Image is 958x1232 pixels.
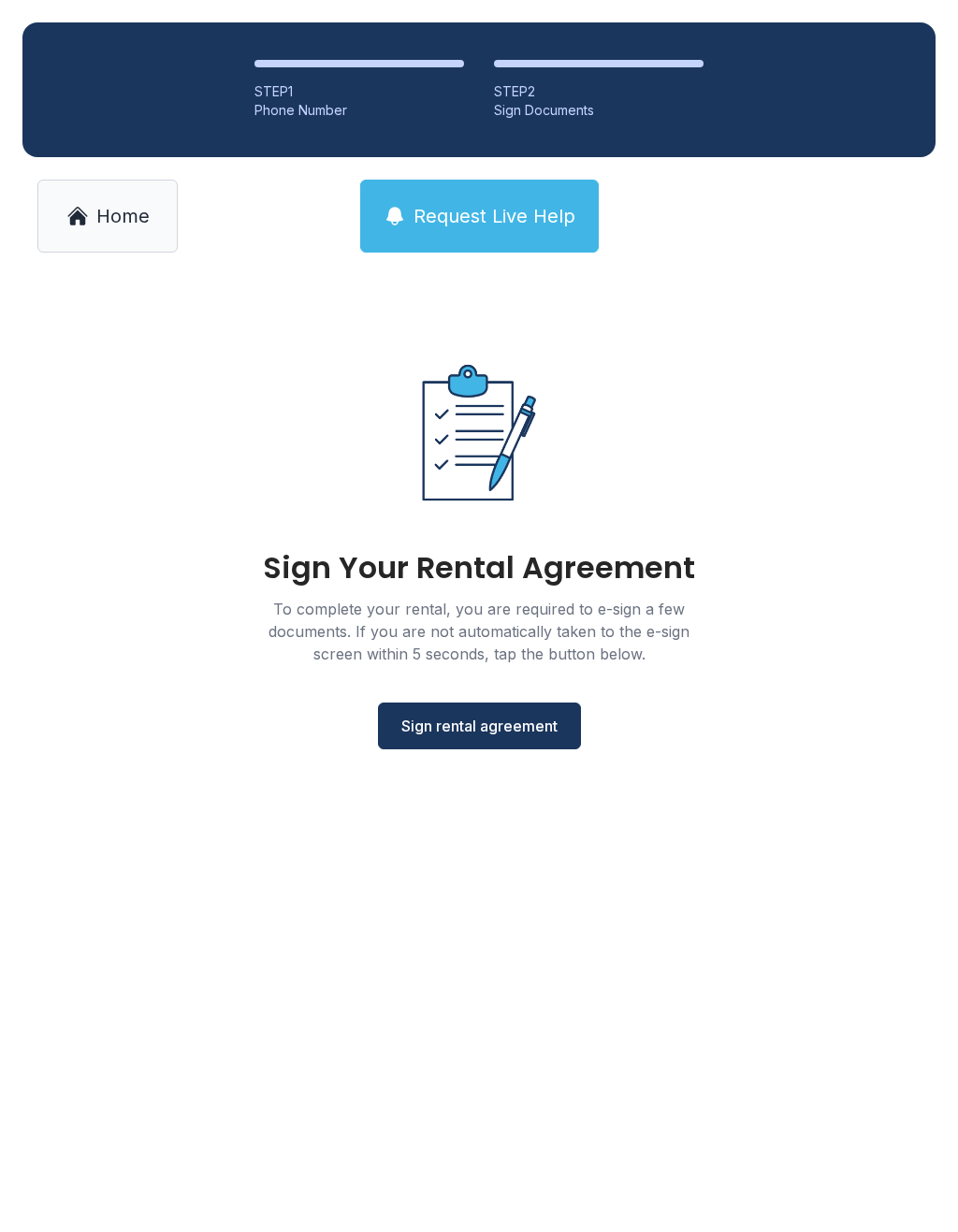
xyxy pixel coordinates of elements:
[414,203,575,229] span: Request Live Help
[96,203,150,229] span: Home
[254,82,464,101] div: STEP 1
[401,715,558,737] span: Sign rental agreement
[263,553,695,583] div: Sign Your Rental Agreement
[494,82,704,101] div: STEP 2
[494,101,704,120] div: Sign Documents
[245,598,713,665] div: To complete your rental, you are required to e-sign a few documents. If you are not automatically...
[382,335,576,530] img: Rental agreement document illustration
[254,101,464,120] div: Phone Number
